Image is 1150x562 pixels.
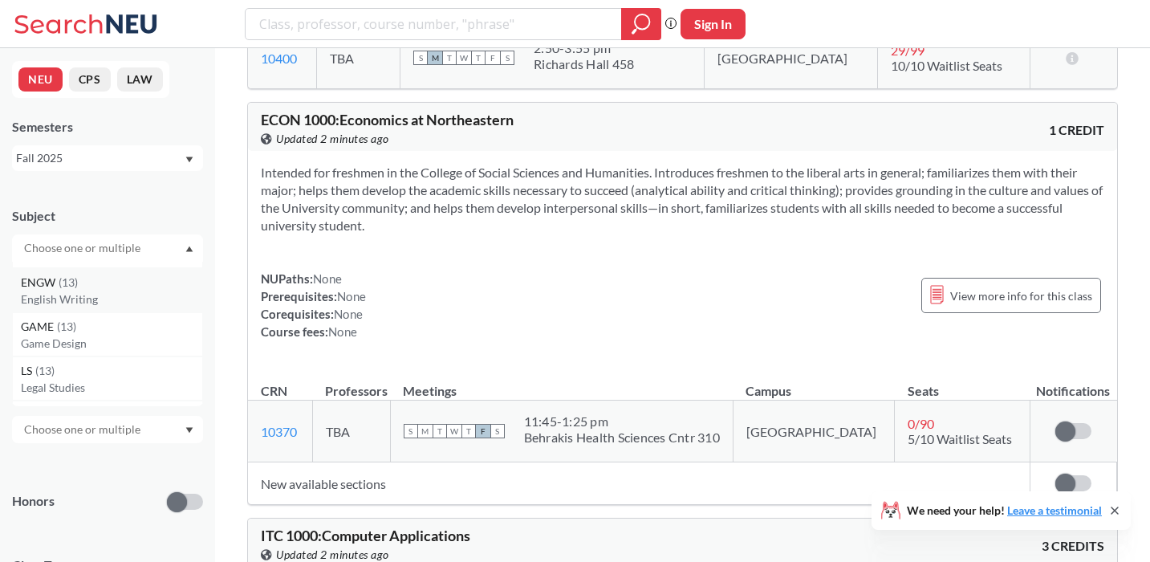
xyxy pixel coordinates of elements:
[632,13,651,35] svg: magnifying glass
[534,56,634,72] div: Richards Hall 458
[328,324,357,339] span: None
[418,424,433,438] span: M
[907,505,1102,516] span: We need your help!
[258,10,610,38] input: Class, professor, course number, "phrase"
[312,366,390,401] th: Professors
[317,27,400,89] td: TBA
[12,145,203,171] div: Fall 2025Dropdown arrow
[261,382,287,400] div: CRN
[59,275,78,289] span: ( 13 )
[261,164,1104,234] section: Intended for freshmen in the College of Social Sciences and Humanities. Introduces freshmen to th...
[390,366,733,401] th: Meetings
[21,336,202,352] p: Game Design
[457,51,471,65] span: W
[185,246,193,252] svg: Dropdown arrow
[733,401,894,462] td: [GEOGRAPHIC_DATA]
[21,362,35,380] span: LS
[12,118,203,136] div: Semesters
[261,527,470,544] span: ITC 1000 : Computer Applications
[21,380,202,396] p: Legal Studies
[69,67,111,92] button: CPS
[681,9,746,39] button: Sign In
[1042,537,1104,555] span: 3 CREDITS
[117,67,163,92] button: LAW
[185,427,193,434] svg: Dropdown arrow
[18,67,63,92] button: NEU
[433,424,447,438] span: T
[313,271,342,286] span: None
[185,157,193,163] svg: Dropdown arrow
[486,51,500,65] span: F
[476,424,490,438] span: F
[428,51,442,65] span: M
[57,320,76,333] span: ( 13 )
[950,286,1092,306] span: View more info for this class
[404,424,418,438] span: S
[895,366,1030,401] th: Seats
[12,234,203,262] div: Dropdown arrowHUSV(15)Human ServicesAFCS(14)Africana StudiesBIO(14)Biology - CPSINTB(14)Internati...
[312,401,390,462] td: TBA
[524,430,720,446] div: Behrakis Health Sciences Cntr 310
[16,149,184,167] div: Fall 2025
[534,40,634,56] div: 2:50 - 3:55 pm
[261,51,297,66] a: 10400
[442,51,457,65] span: T
[413,51,428,65] span: S
[908,431,1012,446] span: 5/10 Waitlist Seats
[500,51,514,65] span: S
[1049,121,1104,139] span: 1 CREDIT
[21,274,59,291] span: ENGW
[447,424,461,438] span: W
[16,420,151,439] input: Choose one or multiple
[276,130,389,148] span: Updated 2 minutes ago
[334,307,363,321] span: None
[621,8,661,40] div: magnifying glass
[21,406,50,424] span: HSCI
[261,424,297,439] a: 10370
[461,424,476,438] span: T
[337,289,366,303] span: None
[733,366,894,401] th: Campus
[1030,366,1116,401] th: Notifications
[21,291,202,307] p: English Writing
[261,270,366,340] div: NUPaths: Prerequisites: Corequisites: Course fees:
[471,51,486,65] span: T
[21,318,57,336] span: GAME
[908,416,934,431] span: 0 / 90
[12,416,203,443] div: Dropdown arrow
[261,111,514,128] span: ECON 1000 : Economics at Northeastern
[35,364,55,377] span: ( 13 )
[524,413,720,430] div: 11:45 - 1:25 pm
[16,238,151,258] input: Choose one or multiple
[1007,503,1102,517] a: Leave a testimonial
[705,27,878,89] td: [GEOGRAPHIC_DATA]
[12,207,203,225] div: Subject
[490,424,505,438] span: S
[891,43,924,58] span: 29 / 99
[12,492,55,511] p: Honors
[891,58,1002,73] span: 10/10 Waitlist Seats
[248,462,1030,505] td: New available sections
